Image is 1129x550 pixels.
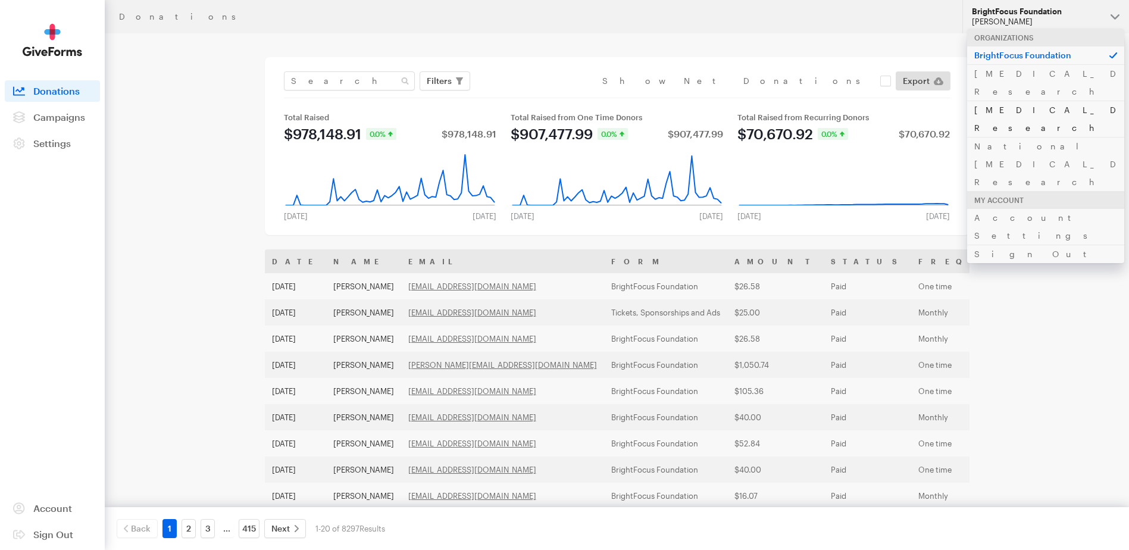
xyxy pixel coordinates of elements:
td: $26.58 [727,326,824,352]
td: $40.00 [727,457,824,483]
td: BrightFocus Foundation [604,352,727,378]
td: Paid [824,352,911,378]
span: Next [271,521,290,536]
div: $907,477.99 [668,129,723,139]
div: $70,670.92 [899,129,950,139]
td: [PERSON_NAME] [326,326,401,352]
td: BrightFocus Foundation [604,273,727,299]
td: Monthly [911,404,1047,430]
a: Sign Out [5,524,100,545]
span: Export [903,74,930,88]
div: 0.0% [818,128,848,140]
th: Name [326,249,401,273]
th: Status [824,249,911,273]
td: Monthly [911,326,1047,352]
th: Frequency [911,249,1047,273]
div: [DATE] [919,211,957,221]
a: [EMAIL_ADDRESS][DOMAIN_NAME] [408,439,536,448]
div: Total Raised from Recurring Donors [737,112,950,122]
div: My Account [967,191,1124,209]
div: $70,670.92 [737,127,813,141]
div: [DATE] [277,211,315,221]
td: $16.07 [727,483,824,509]
td: $1,050.74 [727,352,824,378]
td: One time [911,352,1047,378]
td: $40.00 [727,404,824,430]
button: Filters [420,71,470,90]
td: BrightFocus Foundation [604,430,727,457]
a: [EMAIL_ADDRESS][DOMAIN_NAME] [408,334,536,343]
a: Account Settings [967,208,1124,245]
input: Search Name & Email [284,71,415,90]
td: [PERSON_NAME] [326,378,401,404]
td: [PERSON_NAME] [326,352,401,378]
img: GiveForms [23,24,82,57]
td: Paid [824,483,911,509]
td: BrightFocus Foundation [604,378,727,404]
a: Campaigns [5,107,100,128]
div: Total Raised [284,112,496,122]
a: [EMAIL_ADDRESS][DOMAIN_NAME] [408,282,536,291]
a: Next [264,519,306,538]
div: Organizations [967,29,1124,46]
div: 0.0% [366,128,396,140]
a: Sign Out [967,245,1124,263]
td: Monthly [911,299,1047,326]
td: Monthly [911,483,1047,509]
span: Filters [427,74,452,88]
td: Paid [824,457,911,483]
th: Form [604,249,727,273]
td: BrightFocus Foundation [604,326,727,352]
span: Sign Out [33,529,73,540]
td: [PERSON_NAME] [326,404,401,430]
td: Paid [824,430,911,457]
td: BrightFocus Foundation [604,483,727,509]
span: Donations [33,85,80,96]
td: One time [911,378,1047,404]
td: BrightFocus Foundation [604,457,727,483]
p: BrightFocus Foundation [967,46,1124,64]
a: [EMAIL_ADDRESS][DOMAIN_NAME] [408,465,536,474]
td: Paid [824,273,911,299]
div: 1-20 of 8297 [315,519,385,538]
a: Settings [5,133,100,154]
a: 2 [182,519,196,538]
div: Total Raised from One Time Donors [511,112,723,122]
a: National [MEDICAL_DATA] Research [967,137,1124,191]
td: [DATE] [265,378,326,404]
td: Paid [824,326,911,352]
td: $105.36 [727,378,824,404]
td: [PERSON_NAME] [326,430,401,457]
td: [DATE] [265,273,326,299]
a: Donations [5,80,100,102]
td: [PERSON_NAME] [326,273,401,299]
td: BrightFocus Foundation [604,404,727,430]
td: Paid [824,404,911,430]
span: Results [359,524,385,533]
a: [MEDICAL_DATA] Research [967,101,1124,137]
a: [EMAIL_ADDRESS][DOMAIN_NAME] [408,491,536,501]
span: Account [33,502,72,514]
th: Email [401,249,604,273]
a: [EMAIL_ADDRESS][DOMAIN_NAME] [408,386,536,396]
div: BrightFocus Foundation [972,7,1101,17]
span: Settings [33,137,71,149]
div: $978,148.91 [442,129,496,139]
a: 3 [201,519,215,538]
td: One time [911,273,1047,299]
a: [EMAIL_ADDRESS][DOMAIN_NAME] [408,412,536,422]
td: Paid [824,378,911,404]
td: $26.58 [727,273,824,299]
td: [DATE] [265,430,326,457]
td: Paid [824,299,911,326]
td: $25.00 [727,299,824,326]
div: $978,148.91 [284,127,361,141]
a: 415 [239,519,259,538]
div: [DATE] [503,211,542,221]
a: [MEDICAL_DATA] Research [967,64,1124,101]
td: [DATE] [265,457,326,483]
td: Tickets, Sponsorships and Ads [604,299,727,326]
span: Campaigns [33,111,85,123]
a: Export [896,71,950,90]
div: [DATE] [465,211,503,221]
